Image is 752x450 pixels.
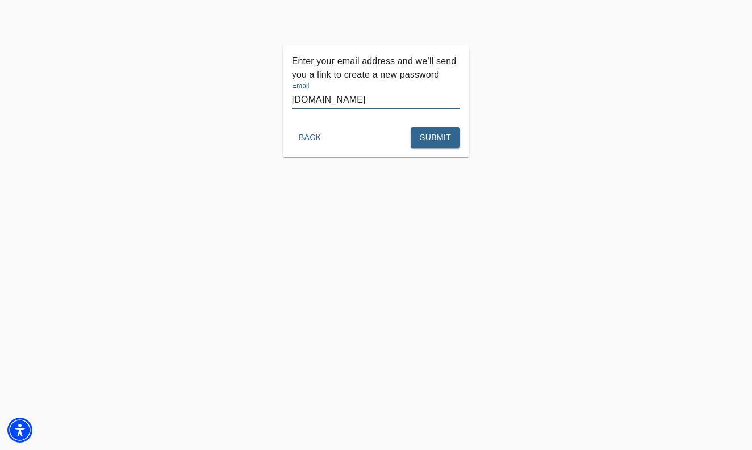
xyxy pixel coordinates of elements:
span: Submit [420,131,451,145]
button: Back [292,127,328,148]
span: Back [296,131,324,145]
label: Email [292,83,310,90]
p: Enter your email address and we’ll send you a link to create a new password [292,54,461,82]
a: Back [292,132,328,141]
button: Submit [411,127,460,148]
div: Accessibility Menu [7,418,32,443]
